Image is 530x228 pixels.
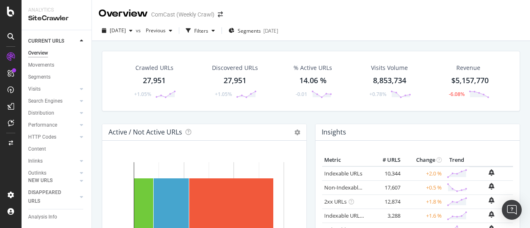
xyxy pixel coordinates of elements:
a: NEW URLS [28,176,77,185]
a: CURRENT URLS [28,37,77,46]
a: Performance [28,121,77,130]
div: bell-plus [489,211,494,218]
div: bell-plus [489,169,494,176]
a: Inlinks [28,157,77,166]
div: Distribution [28,109,54,118]
span: Previous [142,27,166,34]
div: Crawled URLs [135,64,173,72]
div: Inlinks [28,157,43,166]
div: -0.01 [296,91,307,98]
div: Content [28,145,46,154]
div: NEW URLS [28,176,53,185]
th: Trend [444,154,470,166]
div: Visits Volume [371,64,408,72]
td: +0.5 % [402,180,444,194]
div: Segments [28,73,51,82]
div: ComCast (Weekly Crawl) [151,10,214,19]
a: Analysis Info [28,213,86,221]
button: Previous [142,24,176,37]
a: Indexable URLs [324,170,362,177]
div: bell-plus [489,197,494,204]
td: 10,344 [369,166,402,181]
div: +0.78% [369,91,386,98]
a: Distribution [28,109,77,118]
a: Visits [28,85,77,94]
div: 14.06 % [299,75,327,86]
a: Movements [28,61,86,70]
button: Filters [183,24,218,37]
a: Search Engines [28,97,77,106]
a: Non-Indexable URLs [324,184,375,191]
td: +1.6 % [402,209,444,223]
a: Outlinks [28,169,77,178]
div: Outlinks [28,169,46,178]
span: Segments [238,27,261,34]
div: 27,951 [224,75,246,86]
div: CURRENT URLS [28,37,64,46]
div: arrow-right-arrow-left [218,12,223,17]
div: HTTP Codes [28,133,56,142]
span: 2025 Sep. 13th [110,27,126,34]
div: SiteCrawler [28,14,85,23]
div: +1.05% [215,91,232,98]
th: Metric [322,154,369,166]
th: # URLS [369,154,402,166]
div: Overview [99,7,148,21]
td: +2.0 % [402,166,444,181]
div: 27,951 [143,75,166,86]
span: vs [136,27,142,34]
span: Revenue [456,64,480,72]
div: bell-plus [489,183,494,190]
div: Open Intercom Messenger [502,200,522,220]
h4: Insights [322,127,346,138]
td: 17,607 [369,180,402,194]
div: Visits [28,85,41,94]
button: [DATE] [99,24,136,37]
span: $5,157,770 [451,75,489,85]
a: Indexable URLs with Bad H1 [324,212,393,219]
td: 12,874 [369,194,402,209]
a: DISAPPEARED URLS [28,188,77,206]
div: Movements [28,61,54,70]
div: Analysis Info [28,213,57,221]
div: DISAPPEARED URLS [28,188,70,206]
a: HTTP Codes [28,133,77,142]
div: Overview [28,49,48,58]
i: Options [294,130,300,135]
button: Segments[DATE] [225,24,282,37]
div: Discovered URLs [212,64,258,72]
a: Segments [28,73,86,82]
div: +1.05% [134,91,151,98]
div: 8,853,734 [373,75,406,86]
td: +1.8 % [402,194,444,209]
a: Overview [28,49,86,58]
td: 3,288 [369,209,402,223]
th: Change [402,154,444,166]
div: [DATE] [263,27,278,34]
h4: Active / Not Active URLs [108,127,182,138]
div: Analytics [28,7,85,14]
a: Content [28,145,86,154]
div: -6.08% [449,91,465,98]
a: 2xx URLs [324,198,347,205]
div: Performance [28,121,57,130]
div: Search Engines [28,97,63,106]
div: % Active URLs [294,64,332,72]
div: Filters [194,27,208,34]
